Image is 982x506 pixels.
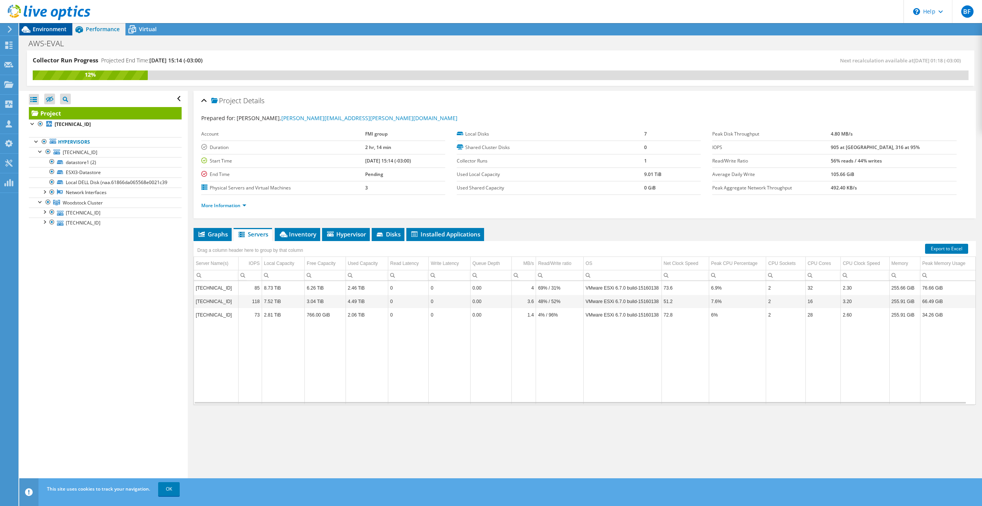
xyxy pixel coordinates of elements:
span: Graphs [197,230,228,238]
div: Memory [892,259,908,268]
label: Used Shared Capacity [457,184,644,192]
td: Column CPU Clock Speed, Filter cell [841,270,889,280]
span: This site uses cookies to track your navigation. [47,486,150,492]
td: Column Server Name(s), Value 172.16.3.242 [194,295,238,308]
td: Column MB/s, Value 3.6 [512,295,536,308]
span: [PERSON_NAME], [237,114,458,122]
td: Column Server Name(s), Filter cell [194,270,238,280]
td: Column Peak CPU Percentage, Value 6.9% [709,281,766,295]
td: Column Read Latency, Filter cell [388,270,429,280]
td: Column Write Latency, Value 0 [429,308,470,322]
td: Column IOPS, Value 85 [238,281,262,295]
label: Shared Cluster Disks [457,144,644,151]
b: 105.66 GiB [831,171,854,178]
b: 3 [365,184,368,191]
td: Column Read/Write ratio, Filter cell [536,270,583,280]
span: [DATE] 01:18 (-03:00) [914,57,961,64]
td: Column Read Latency, Value 0 [388,295,429,308]
td: Column Net Clock Speed, Filter cell [661,270,709,280]
td: CPU Clock Speed Column [841,257,889,270]
td: Column Free Capacity, Value 766.00 GiB [305,308,346,322]
span: Project [211,97,241,105]
label: Local Disks [457,130,644,138]
label: Peak Aggregate Network Throughput [712,184,830,192]
a: ESXI3-Datastore [29,167,182,177]
div: Read/Write ratio [538,259,571,268]
span: Environment [33,25,67,33]
label: Average Daily Write [712,171,830,178]
td: Column MB/s, Value 4 [512,281,536,295]
td: Column CPU Cores, Value 16 [805,295,840,308]
label: Read/Write Ratio [712,157,830,165]
td: Column CPU Sockets, Value 2 [766,295,805,308]
div: Used Capacity [348,259,378,268]
a: Local DELL Disk (naa.61866da065568e0021c39 [29,178,182,188]
a: [TECHNICAL_ID] [29,218,182,228]
td: Column Read/Write ratio, Value 69% / 31% [536,281,583,295]
td: OS Column [583,257,661,270]
td: Column Local Capacity, Filter cell [262,270,304,280]
span: [DATE] 15:14 (-03:00) [149,57,202,64]
td: Column Write Latency, Value 0 [429,295,470,308]
div: Server Name(s) [196,259,229,268]
td: Column OS, Value VMware ESXi 6.7.0 build-15160138 [583,281,661,295]
a: [TECHNICAL_ID] [29,119,182,129]
td: Column CPU Cores, Value 28 [805,308,840,322]
div: OS [586,259,592,268]
a: Export to Excel [925,244,968,254]
b: 9.01 TiB [644,171,661,178]
td: Column CPU Cores, Value 32 [805,281,840,295]
td: Column CPU Sockets, Value 2 [766,281,805,295]
label: Duration [201,144,365,151]
td: Column Read Latency, Value 0 [388,308,429,322]
span: Installed Applications [410,230,480,238]
td: Column Used Capacity, Filter cell [346,270,388,280]
td: Column Write Latency, Value 0 [429,281,470,295]
b: 0 GiB [644,184,656,191]
td: Server Name(s) Column [194,257,238,270]
td: Peak CPU Percentage Column [709,257,766,270]
b: 2 hr, 14 min [365,144,391,151]
td: Net Clock Speed Column [661,257,709,270]
a: [TECHNICAL_ID] [29,147,182,157]
label: IOPS [712,144,830,151]
td: Column Free Capacity, Value 3.04 TiB [305,295,346,308]
div: Peak CPU Percentage [711,259,758,268]
a: Project [29,107,182,119]
b: 4.80 MB/s [831,131,853,137]
span: Inventory [279,230,316,238]
td: Memory Column [889,257,920,270]
div: IOPS [249,259,260,268]
td: Column Read/Write ratio, Value 4% / 96% [536,308,583,322]
div: Net Clock Speed [664,259,698,268]
td: Column CPU Sockets, Filter cell [766,270,805,280]
span: Servers [237,230,268,238]
h1: AWS-EVAL [25,39,76,48]
b: 7 [644,131,647,137]
td: Column Peak Memory Usage, Filter cell [920,270,975,280]
td: CPU Sockets Column [766,257,805,270]
span: Next recalculation available at [840,57,965,64]
label: Physical Servers and Virtual Machines [201,184,365,192]
td: Column CPU Cores, Filter cell [805,270,840,280]
td: Column Queue Depth, Value 0.00 [470,295,511,308]
td: Column Peak CPU Percentage, Value 7.6% [709,295,766,308]
label: Account [201,130,365,138]
td: Column Net Clock Speed, Value 72.8 [661,308,709,322]
td: Column OS, Value VMware ESXi 6.7.0 build-15160138 [583,295,661,308]
td: Read/Write ratio Column [536,257,583,270]
label: Start Time [201,157,365,165]
td: Write Latency Column [429,257,470,270]
td: Column Local Capacity, Value 7.52 TiB [262,295,304,308]
div: Local Capacity [264,259,294,268]
b: 905 at [GEOGRAPHIC_DATA], 316 at 95% [831,144,920,151]
td: Peak Memory Usage Column [920,257,975,270]
span: Hypervisor [326,230,366,238]
td: Queue Depth Column [470,257,511,270]
td: Column Memory, Filter cell [889,270,920,280]
td: Column CPU Clock Speed, Value 2.60 [841,308,889,322]
td: IOPS Column [238,257,262,270]
span: Details [243,96,264,105]
td: Column Read Latency, Value 0 [388,281,429,295]
td: Column IOPS, Value 73 [238,308,262,322]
